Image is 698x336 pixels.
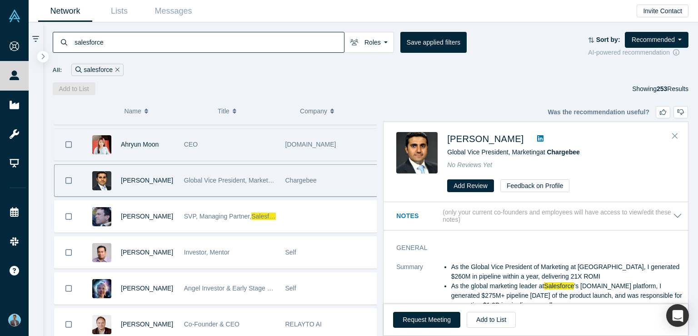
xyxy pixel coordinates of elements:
div: salesforce [71,64,123,76]
span: No Reviews Yet [447,161,492,168]
strong: Sort by: [596,36,620,43]
button: Bookmark [55,273,83,304]
p: (only your current co-founders and employees will have access to view/edit these notes) [443,209,673,224]
a: [PERSON_NAME] [121,249,173,256]
a: [PERSON_NAME] [121,177,173,184]
img: Ajay Manglani's Profile Image [92,171,111,190]
a: Ahryun Moon [121,141,159,148]
span: RELAYTO AI [285,321,322,328]
img: Alchemist Vault Logo [8,10,21,22]
span: Title [218,102,229,121]
h3: Notes [396,211,441,221]
button: Remove Filter [113,65,120,75]
button: Bookmark [55,129,83,160]
span: Self [285,285,296,292]
button: Notes (only your current co-founders and employees will have access to view/edit these notes) [396,209,682,224]
li: As the global marketing leader at 's [DOMAIN_NAME] platform, I generated $275M+ pipeline [DATE] o... [451,281,682,310]
button: Add to List [53,82,95,95]
span: Angel Investor & Early Stage Startup Advisor [184,285,310,292]
span: Salesforce [544,282,574,290]
button: Bookmark [55,237,83,268]
button: Company [300,102,373,121]
div: Was the recommendation useful? [548,106,688,118]
img: Akshay Panse's Account [8,314,21,326]
input: Search by name, title, company, summary, expertise, investment criteria or topics of focus [74,31,344,53]
button: Feedback on Profile [500,179,570,192]
a: [PERSON_NAME] [447,134,523,144]
img: Matthew Garratt's Profile Image [92,207,111,226]
span: Results [657,85,688,92]
strong: 253 [657,85,667,92]
a: [PERSON_NAME] [121,321,173,328]
span: Salesforce [251,213,281,220]
span: [DOMAIN_NAME] [285,141,336,148]
button: Add Review [447,179,494,192]
img: Alex Shevelenko's Profile Image [92,315,111,334]
button: Close [668,129,682,143]
button: Add to List [467,312,516,328]
button: Roles [344,32,394,53]
a: [PERSON_NAME] [121,213,173,220]
a: Lists [92,0,146,22]
a: Network [38,0,92,22]
div: Showing [632,82,688,95]
button: Bookmark [55,201,83,232]
img: Susan Kimberlin's Profile Image [92,279,111,298]
span: Investor, Mentor [184,249,229,256]
span: Chargebee [285,177,317,184]
a: Messages [146,0,200,22]
button: Bookmark [55,165,83,196]
span: Name [124,102,141,121]
h3: General [396,243,669,253]
img: Ajay Manglani's Profile Image [396,132,438,173]
span: Global Vice President, Marketing at [447,148,580,156]
button: Name [124,102,208,121]
span: Company [300,102,327,121]
img: Karthik Rajan's Profile Image [92,243,111,262]
span: Co-Founder & CEO [184,321,239,328]
a: [PERSON_NAME] [121,285,173,292]
span: Global Vice President, Marketing [184,177,277,184]
li: As the Global Vice President of Marketing at [GEOGRAPHIC_DATA], I generated $260M in pipeline wit... [451,262,682,281]
span: All: [53,66,62,75]
a: Chargebee [547,148,579,156]
button: Invite Contact [637,5,688,17]
button: Recommended [625,32,688,48]
div: AI-powered recommendation [588,48,688,57]
img: Ahryun Moon's Profile Image [92,135,111,154]
button: Title [218,102,290,121]
span: CEO [184,141,198,148]
span: Self [285,249,296,256]
span: SVP, Managing Partner, [184,213,251,220]
button: Save applied filters [400,32,467,53]
button: Request Meeting [393,312,460,328]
